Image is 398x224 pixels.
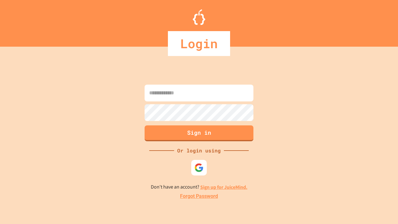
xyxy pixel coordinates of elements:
[145,125,253,141] button: Sign in
[194,163,204,172] img: google-icon.svg
[168,31,230,56] div: Login
[174,147,224,154] div: Or login using
[193,9,205,25] img: Logo.svg
[180,193,218,200] a: Forgot Password
[200,184,248,190] a: Sign up for JuiceMind.
[151,183,248,191] p: Don't have an account?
